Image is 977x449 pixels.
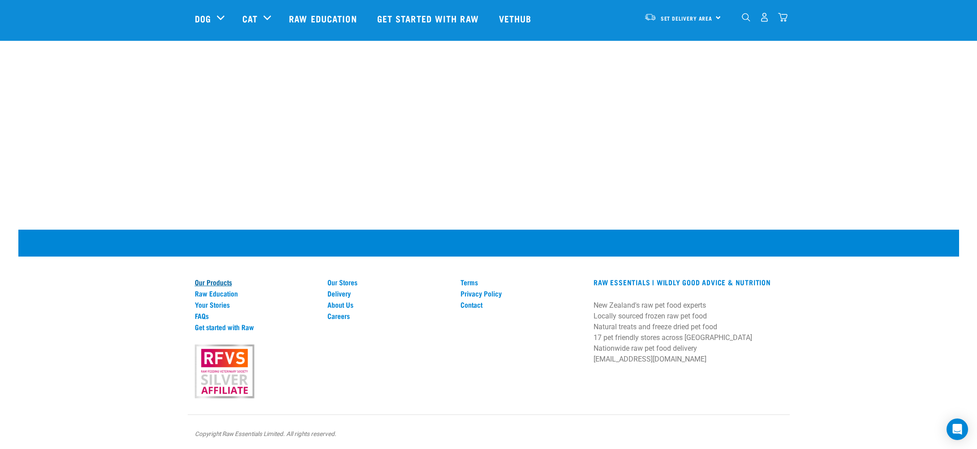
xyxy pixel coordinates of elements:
[644,13,656,21] img: van-moving.png
[195,323,317,331] a: Get started with Raw
[327,301,450,309] a: About Us
[742,13,750,22] img: home-icon-1@2x.png
[195,278,317,286] a: Our Products
[327,312,450,320] a: Careers
[760,13,769,22] img: user.png
[191,343,258,400] img: rfvs.png
[242,12,258,25] a: Cat
[947,418,968,440] div: Open Intercom Messenger
[195,12,211,25] a: Dog
[461,278,583,286] a: Terms
[195,289,317,297] a: Raw Education
[778,13,788,22] img: home-icon@2x.png
[490,0,543,36] a: Vethub
[368,0,490,36] a: Get started with Raw
[195,312,317,320] a: FAQs
[280,0,368,36] a: Raw Education
[461,289,583,297] a: Privacy Policy
[195,430,336,437] em: Copyright Raw Essentials Limited. All rights reserved.
[661,17,713,20] span: Set Delivery Area
[327,289,450,297] a: Delivery
[195,301,317,309] a: Your Stories
[594,278,782,286] h3: RAW ESSENTIALS | Wildly Good Advice & Nutrition
[327,278,450,286] a: Our Stores
[461,301,583,309] a: Contact
[594,300,782,365] p: New Zealand's raw pet food experts Locally sourced frozen raw pet food Natural treats and freeze ...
